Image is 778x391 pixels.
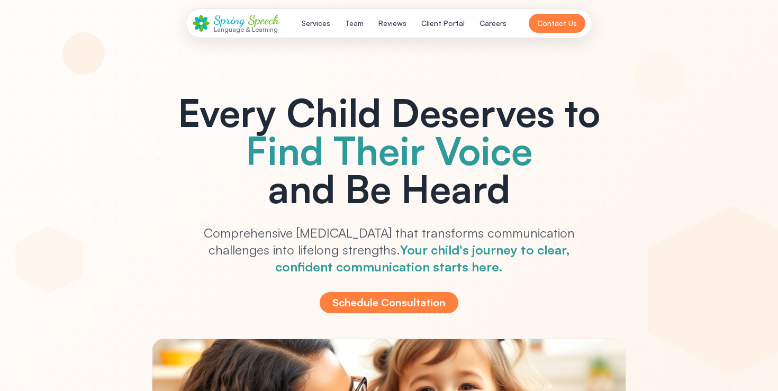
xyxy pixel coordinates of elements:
[214,26,279,33] div: Language & Learning
[246,126,532,174] span: Find Their Voice
[275,242,570,275] span: Your child's journey to clear, confident communication starts here.
[372,14,413,33] button: Reviews
[473,14,513,33] button: Careers
[320,292,458,313] button: Schedule Consultation
[152,93,626,207] h1: Every Child Deserves to and Be Heard
[339,14,370,33] button: Team
[415,14,471,33] button: Client Portal
[248,12,279,28] span: Speech
[529,14,585,33] button: Contact Us
[214,12,245,28] span: Spring
[295,14,337,33] button: Services
[186,224,592,275] p: Comprehensive [MEDICAL_DATA] that transforms communication challenges into lifelong strengths.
